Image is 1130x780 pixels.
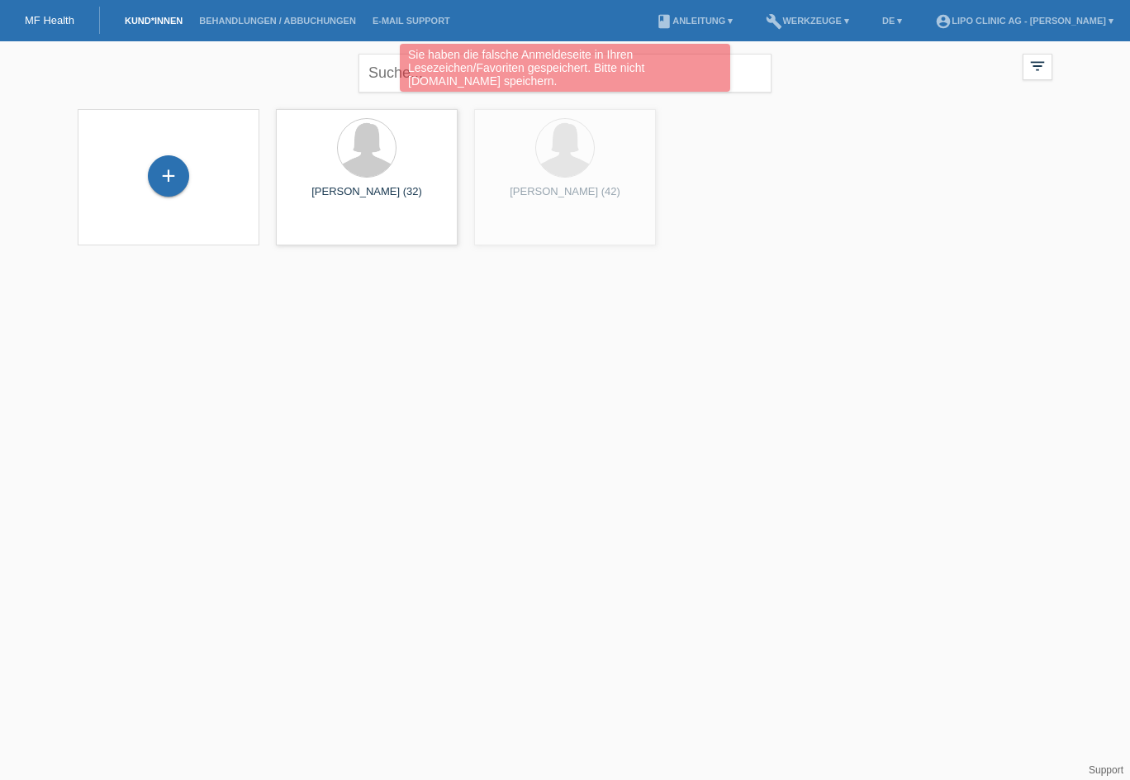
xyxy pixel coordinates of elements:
[656,13,672,30] i: book
[289,185,444,212] div: [PERSON_NAME] (32)
[191,16,364,26] a: Behandlungen / Abbuchungen
[766,13,782,30] i: build
[400,44,730,92] div: Sie haben die falsche Anmeldeseite in Ihren Lesezeichen/Favoriten gespeichert. Bitte nicht [DOMAI...
[116,16,191,26] a: Kund*innen
[874,16,910,26] a: DE ▾
[648,16,741,26] a: bookAnleitung ▾
[149,162,188,190] div: Kund*in hinzufügen
[757,16,857,26] a: buildWerkzeuge ▾
[927,16,1122,26] a: account_circleLIPO CLINIC AG - [PERSON_NAME] ▾
[364,16,458,26] a: E-Mail Support
[487,185,643,212] div: [PERSON_NAME] (42)
[1028,57,1047,75] i: filter_list
[25,14,74,26] a: MF Health
[935,13,952,30] i: account_circle
[1089,764,1123,776] a: Support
